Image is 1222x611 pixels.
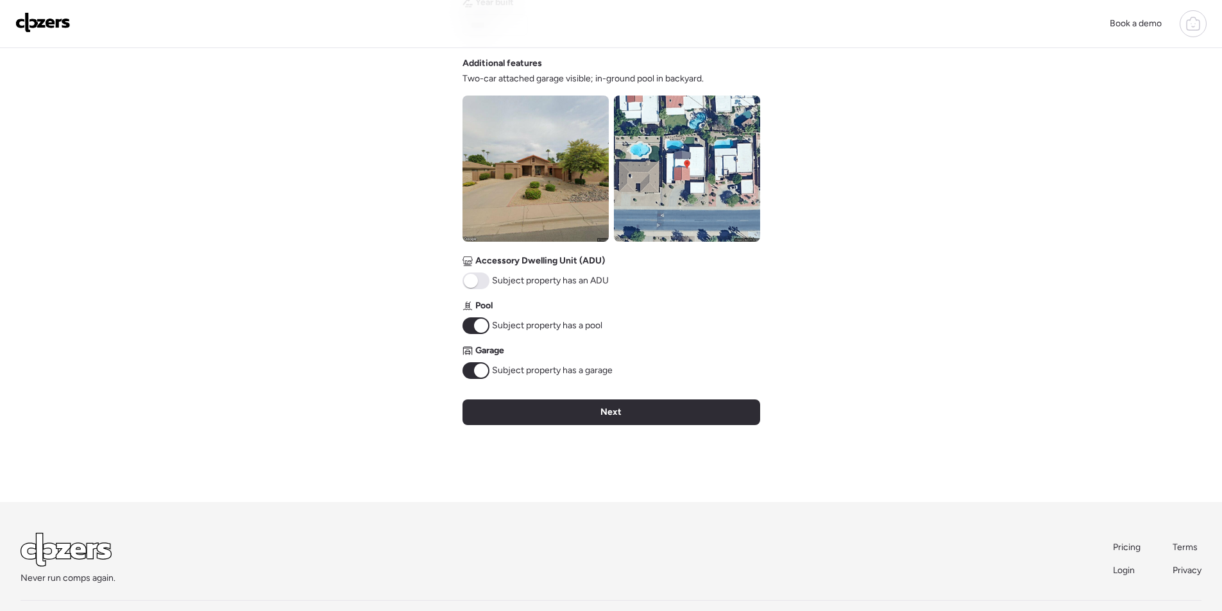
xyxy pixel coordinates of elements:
[1113,565,1135,576] span: Login
[492,319,602,332] span: Subject property has a pool
[1173,542,1198,553] span: Terms
[475,299,493,312] span: Pool
[1113,542,1141,553] span: Pricing
[492,274,609,287] span: Subject property has an ADU
[475,344,504,357] span: Garage
[21,533,112,567] img: Logo Light
[15,12,71,33] img: Logo
[600,406,622,419] span: Next
[492,364,613,377] span: Subject property has a garage
[1113,541,1142,554] a: Pricing
[1110,18,1162,29] span: Book a demo
[1173,541,1201,554] a: Terms
[1173,565,1201,576] span: Privacy
[462,57,542,70] span: Additional features
[475,255,605,267] span: Accessory Dwelling Unit (ADU)
[462,72,704,85] span: Two-car attached garage visible; in-ground pool in backyard.
[21,572,115,585] span: Never run comps again.
[1173,564,1201,577] a: Privacy
[1113,564,1142,577] a: Login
